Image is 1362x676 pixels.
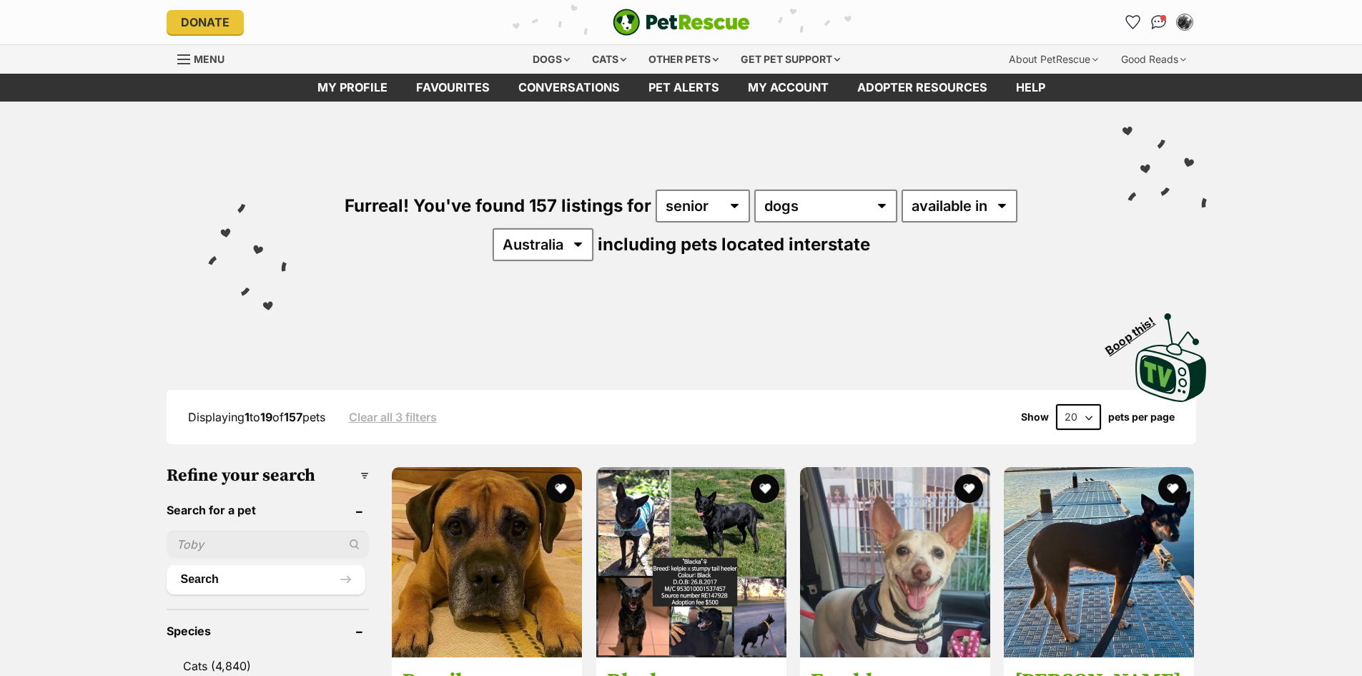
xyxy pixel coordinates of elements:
img: logo-e224e6f780fb5917bec1dbf3a21bbac754714ae5b6737aabdf751b685950b380.svg [613,9,750,36]
img: Kate Stockwell profile pic [1178,15,1192,29]
a: Boop this! [1135,300,1207,405]
ul: Account quick links [1122,11,1196,34]
img: Blacka - Australian Kelpie x Australian Stumpy Tail Cattle Dog [596,467,786,657]
button: Search [167,565,366,594]
div: About PetRescue [999,45,1108,74]
span: Displaying to of pets [188,410,325,424]
input: Toby [167,531,370,558]
img: PetRescue TV logo [1135,313,1207,402]
label: pets per page [1108,411,1175,423]
a: Favourites [402,74,504,102]
span: Boop this! [1102,305,1168,357]
img: Delia - Australian Kelpie Dog [1004,467,1194,657]
div: Other pets [638,45,729,74]
button: favourite [547,474,576,503]
header: Search for a pet [167,504,370,516]
img: Paprika - Mastiff Dog [392,467,582,657]
span: Furreal! You've found 157 listings for [345,195,651,216]
span: Menu [194,53,224,65]
img: chat-41dd97257d64d25036548639549fe6c8038ab92f7586957e7f3b1b290dea8141.svg [1151,15,1166,29]
div: Get pet support [731,45,850,74]
a: Conversations [1148,11,1170,34]
a: Adopter resources [843,74,1002,102]
a: My profile [303,74,402,102]
button: favourite [1159,474,1188,503]
header: Species [167,624,370,637]
strong: 1 [245,410,250,424]
h3: Refine your search [167,466,370,486]
span: including pets located interstate [598,234,870,255]
button: favourite [954,474,983,503]
div: Cats [582,45,636,74]
button: favourite [751,474,779,503]
a: Menu [177,45,235,71]
a: Favourites [1122,11,1145,34]
div: Dogs [523,45,580,74]
button: My account [1173,11,1196,34]
a: Donate [167,10,244,34]
a: My account [734,74,843,102]
img: Freckles - Jack Russell Terrier Dog [800,467,990,657]
strong: 19 [260,410,272,424]
a: conversations [504,74,634,102]
strong: 157 [284,410,302,424]
a: Pet alerts [634,74,734,102]
span: Show [1021,411,1049,423]
a: Clear all 3 filters [349,411,437,423]
a: PetRescue [613,9,750,36]
a: Help [1002,74,1060,102]
div: Good Reads [1111,45,1196,74]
